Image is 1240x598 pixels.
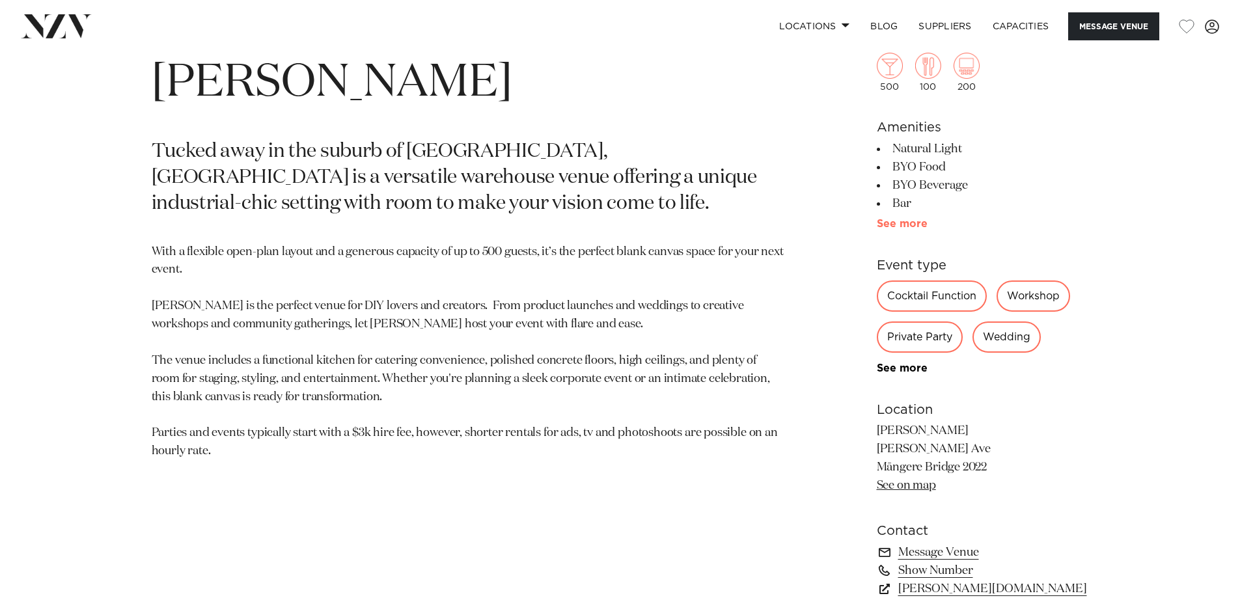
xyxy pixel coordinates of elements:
img: theatre.png [954,53,980,79]
li: BYO Food [877,158,1089,176]
img: dining.png [915,53,941,79]
li: BYO Beverage [877,176,1089,195]
h6: Location [877,400,1089,420]
div: 500 [877,53,903,92]
div: 100 [915,53,941,92]
button: Message Venue [1068,12,1159,40]
a: Message Venue [877,543,1089,562]
h1: [PERSON_NAME] [152,53,784,113]
h6: Amenities [877,118,1089,137]
a: SUPPLIERS [908,12,982,40]
a: BLOG [860,12,908,40]
h6: Event type [877,256,1089,275]
p: Tucked away in the suburb of [GEOGRAPHIC_DATA], [GEOGRAPHIC_DATA] is a versatile warehouse venue ... [152,139,784,217]
h6: Contact [877,521,1089,541]
img: nzv-logo.png [21,14,92,38]
a: [PERSON_NAME][DOMAIN_NAME] [877,580,1089,598]
div: Wedding [972,321,1041,353]
div: Workshop [997,280,1070,312]
a: See on map [877,480,936,491]
li: Natural Light [877,140,1089,158]
li: Bar [877,195,1089,213]
a: Locations [769,12,860,40]
a: Capacities [982,12,1060,40]
img: cocktail.png [877,53,903,79]
div: Cocktail Function [877,280,987,312]
div: Private Party [877,321,963,353]
p: [PERSON_NAME] [PERSON_NAME] Ave Māngere Bridge 2022 [877,422,1089,495]
p: With a flexible open-plan layout and a generous capacity of up to 500 guests, it’s the perfect bl... [152,243,784,461]
div: 200 [954,53,980,92]
a: Show Number [877,562,1089,580]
